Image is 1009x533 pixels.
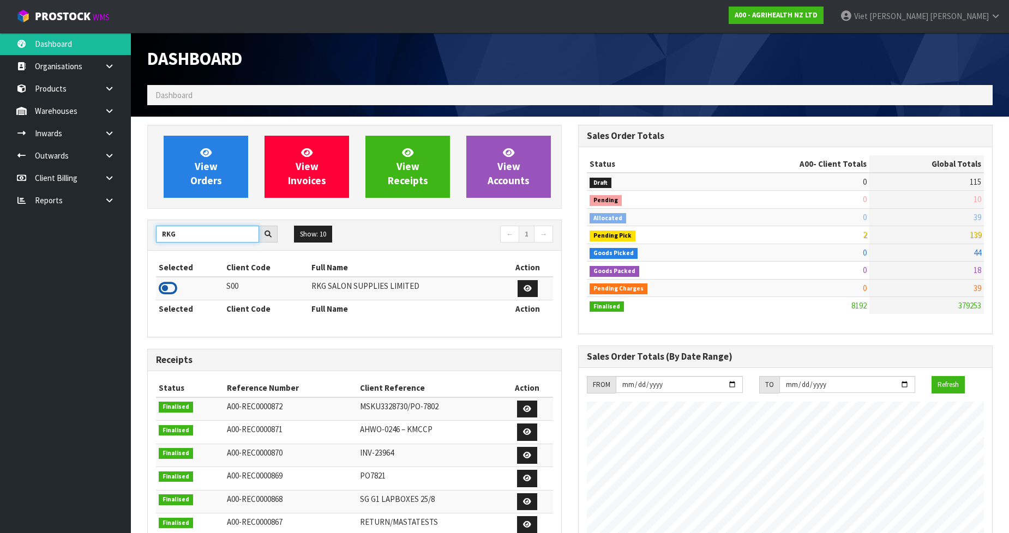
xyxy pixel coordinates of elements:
[500,226,519,243] a: ←
[800,159,813,169] span: A00
[735,10,818,20] strong: A00 - AGRIHEALTH NZ LTD
[863,212,867,222] span: 0
[227,424,283,434] span: A00-REC0000871
[590,178,611,189] span: Draft
[265,136,349,198] a: ViewInvoices
[156,355,553,365] h3: Receipts
[294,226,332,243] button: Show: 10
[156,259,224,276] th: Selected
[227,517,283,527] span: A00-REC0000867
[501,379,553,397] th: Action
[159,448,193,459] span: Finalised
[502,259,553,276] th: Action
[156,300,224,318] th: Selected
[970,177,981,187] span: 115
[360,470,386,481] span: PO7821
[224,277,308,300] td: S00
[587,376,616,393] div: FROM
[156,226,259,243] input: Search clients
[365,136,450,198] a: ViewReceipts
[155,90,193,100] span: Dashboard
[227,470,283,481] span: A00-REC0000869
[519,226,534,243] a: 1
[357,379,502,397] th: Client Reference
[590,266,639,277] span: Goods Packed
[147,47,242,70] span: Dashboard
[93,12,110,22] small: WMS
[863,229,867,240] span: 2
[974,194,981,204] span: 10
[590,213,626,224] span: Allocated
[974,283,981,293] span: 39
[159,471,193,482] span: Finalised
[587,131,984,141] h3: Sales Order Totals
[974,212,981,222] span: 39
[388,146,428,187] span: View Receipts
[718,155,869,173] th: - Client Totals
[159,494,193,505] span: Finalised
[16,9,30,23] img: cube-alt.png
[159,425,193,436] span: Finalised
[466,136,551,198] a: ViewAccounts
[590,248,638,259] span: Goods Picked
[309,300,502,318] th: Full Name
[590,283,647,294] span: Pending Charges
[854,11,928,21] span: Viet [PERSON_NAME]
[309,259,502,276] th: Full Name
[309,277,502,300] td: RKG SALON SUPPLIES LIMITED
[590,301,624,312] span: Finalised
[224,379,357,397] th: Reference Number
[970,229,981,240] span: 139
[930,11,989,21] span: [PERSON_NAME]
[502,300,553,318] th: Action
[863,265,867,275] span: 0
[159,518,193,529] span: Finalised
[360,447,394,458] span: INV-23964
[227,401,283,411] span: A00-REC0000872
[360,401,439,411] span: MSKU3328730/PO-7802
[974,265,981,275] span: 18
[863,247,867,258] span: 0
[869,155,984,173] th: Global Totals
[360,424,433,434] span: AHWO-0246 – KMCCP
[488,146,530,187] span: View Accounts
[587,155,718,173] th: Status
[863,194,867,204] span: 0
[164,136,248,198] a: ViewOrders
[863,177,867,187] span: 0
[224,259,308,276] th: Client Code
[729,7,824,24] a: A00 - AGRIHEALTH NZ LTD
[156,379,224,397] th: Status
[590,231,635,241] span: Pending Pick
[587,352,984,362] h3: Sales Order Totals (By Date Range)
[932,376,965,393] button: Refresh
[590,195,622,206] span: Pending
[534,226,553,243] a: →
[851,300,867,311] span: 8192
[224,300,308,318] th: Client Code
[863,283,867,293] span: 0
[759,376,779,393] div: TO
[227,494,283,504] span: A00-REC0000868
[227,447,283,458] span: A00-REC0000870
[958,300,981,311] span: 379253
[360,494,435,504] span: SG G1 LAPBOXES 25/8
[363,226,553,245] nav: Page navigation
[35,9,91,23] span: ProStock
[190,146,222,187] span: View Orders
[288,146,326,187] span: View Invoices
[360,517,438,527] span: RETURN/MASTATESTS
[159,402,193,413] span: Finalised
[974,247,981,258] span: 44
